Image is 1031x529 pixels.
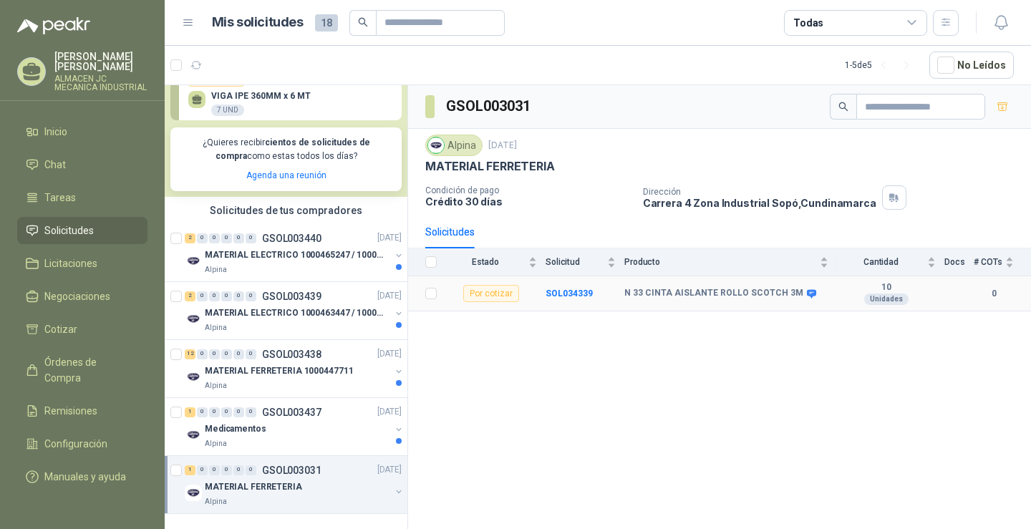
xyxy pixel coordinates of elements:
span: Licitaciones [44,256,97,271]
span: Inicio [44,124,67,140]
p: Dirección [643,187,876,197]
a: 1 0 0 0 0 0 GSOL003437[DATE] Company LogoMedicamentosAlpina [185,404,405,450]
p: Crédito 30 días [425,195,631,208]
div: 0 [197,291,208,301]
div: 0 [246,233,256,243]
span: search [838,102,848,112]
div: Solicitudes de tus compradores [165,197,407,224]
div: 0 [233,349,244,359]
th: Docs [944,248,974,276]
div: 0 [233,465,244,475]
p: GSOL003438 [262,349,321,359]
p: ALMACEN JC MECANICA INDUSTRIAL [54,74,147,92]
span: Producto [624,257,817,267]
p: [DATE] [377,289,402,303]
a: Cotizar [17,316,147,343]
a: Inicio [17,118,147,145]
div: 0 [209,407,220,417]
b: cientos de solicitudes de compra [216,137,370,161]
span: Remisiones [44,403,97,419]
div: 2 [185,291,195,301]
p: [DATE] [377,405,402,419]
div: 0 [197,407,208,417]
div: 0 [246,291,256,301]
div: 12 [185,349,195,359]
div: 0 [246,349,256,359]
p: MATERIAL ELECTRICO 1000465247 / 1000466995 [205,248,383,262]
a: Negociaciones [17,283,147,310]
p: Alpina [205,496,227,508]
th: Producto [624,248,837,276]
div: 0 [209,233,220,243]
p: MATERIAL FERRETERIA 1000447711 [205,364,353,378]
p: Condición de pago [425,185,631,195]
p: GSOL003031 [262,465,321,475]
a: Por cotizarSOL057165[DATE] VIGA IPE 360MM x 6 MT7 UND [170,63,402,120]
div: 0 [221,291,232,301]
div: 0 [233,233,244,243]
span: Cotizar [44,321,77,337]
div: 0 [221,349,232,359]
div: Alpina [425,135,483,156]
span: Cantidad [837,257,924,267]
p: ¿Quieres recibir como estas todos los días? [179,136,393,163]
p: [PERSON_NAME] [PERSON_NAME] [54,52,147,72]
span: 18 [315,14,338,31]
p: GSOL003437 [262,407,321,417]
span: Estado [445,257,526,267]
div: 0 [233,407,244,417]
img: Logo peakr [17,17,90,34]
div: 1 [185,465,195,475]
div: 0 [197,465,208,475]
span: Órdenes de Compra [44,354,134,386]
a: 2 0 0 0 0 0 GSOL003439[DATE] Company LogoMATERIAL ELECTRICO 1000463447 / 1000465800Alpina [185,288,405,334]
p: MATERIAL FERRETERIA [205,480,302,494]
div: 1 [185,407,195,417]
p: Carrera 4 Zona Industrial Sopó , Cundinamarca [643,197,876,209]
span: Negociaciones [44,288,110,304]
h3: GSOL003031 [446,95,533,117]
p: [DATE] [377,463,402,477]
div: 0 [197,233,208,243]
p: [DATE] [377,231,402,245]
span: Tareas [44,190,76,205]
div: 0 [246,465,256,475]
div: 1 - 5 de 5 [845,54,918,77]
img: Company Logo [185,369,202,386]
button: No Leídos [929,52,1014,79]
div: 0 [197,349,208,359]
div: 0 [209,291,220,301]
p: Alpina [205,264,227,276]
th: Estado [445,248,546,276]
a: Remisiones [17,397,147,424]
img: Company Logo [428,137,444,153]
img: Company Logo [185,485,202,502]
p: MATERIAL FERRETERIA [425,159,555,174]
p: GSOL003439 [262,291,321,301]
span: Solicitudes [44,223,94,238]
img: Company Logo [185,311,202,328]
div: 0 [221,233,232,243]
div: Solicitudes [425,224,475,240]
p: Alpina [205,438,227,450]
div: 0 [209,349,220,359]
span: Chat [44,157,66,173]
b: 0 [974,287,1014,301]
th: # COTs [974,248,1031,276]
h1: Mis solicitudes [212,12,304,33]
div: 2 [185,233,195,243]
div: Por cotizar [463,285,519,302]
b: 10 [837,282,936,293]
div: 0 [221,407,232,417]
div: Todas [793,15,823,31]
a: SOL034339 [546,288,593,299]
a: Agenda una reunión [246,170,326,180]
span: Configuración [44,436,107,452]
a: 2 0 0 0 0 0 GSOL003440[DATE] Company LogoMATERIAL ELECTRICO 1000465247 / 1000466995Alpina [185,230,405,276]
th: Solicitud [546,248,624,276]
div: 0 [221,465,232,475]
div: 7 UND [211,105,244,116]
span: Solicitud [546,257,604,267]
p: Alpina [205,380,227,392]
